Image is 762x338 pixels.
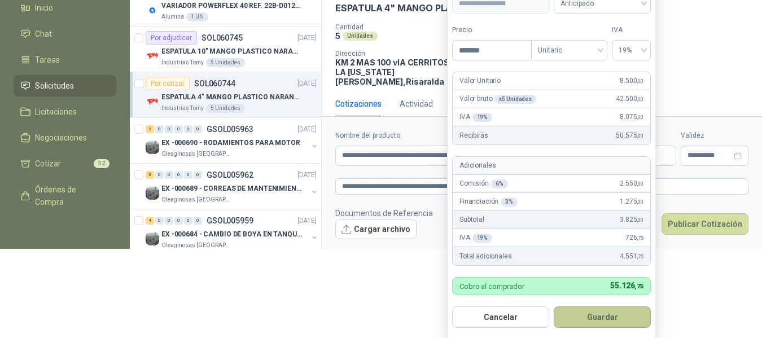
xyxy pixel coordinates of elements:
p: Total adicionales [459,251,512,262]
p: GSOL005962 [207,171,253,179]
p: Subtotal [459,214,484,225]
div: Por cotizar [146,77,190,90]
p: [DATE] [297,124,317,135]
span: ,00 [637,114,643,120]
div: Cotizaciones [335,98,382,110]
div: 0 [194,217,202,225]
span: ,00 [637,78,643,84]
label: IVA [612,25,651,36]
span: ,00 [637,181,643,187]
button: Cancelar [452,306,549,328]
p: ESPATULA 4" MANGO PLASTICO NARANJA MARCA TRUPPER [335,2,606,14]
span: 19% [619,42,644,59]
p: SOL060744 [194,80,235,87]
a: Remisiones [14,217,116,239]
img: Company Logo [146,95,159,108]
a: Cotizar52 [14,153,116,174]
a: Negociaciones [14,127,116,148]
div: 0 [174,125,183,133]
p: Industrias Tomy [161,104,204,113]
a: Órdenes de Compra [14,179,116,213]
div: 19 % [472,113,493,122]
p: Comisión [459,178,508,189]
div: 0 [155,125,164,133]
button: Guardar [554,306,651,328]
p: Cantidad [335,23,480,31]
div: 0 [155,217,164,225]
span: ,75 [634,283,643,290]
p: EX -000689 - CORREAS DE MANTENIMIENTO [161,183,302,194]
span: ,00 [637,217,643,223]
div: 1 UN [186,12,208,21]
span: 726 [625,232,643,243]
img: Company Logo [146,3,159,17]
div: 0 [165,125,173,133]
img: Company Logo [146,186,159,200]
div: 0 [174,171,183,179]
p: IVA [459,112,492,122]
label: Nombre del producto [335,130,519,141]
div: 0 [165,171,173,179]
div: Por adjudicar [146,31,197,45]
p: ESPATULA 4" MANGO PLASTICO NARANJA MARCA TRUPPER [161,92,302,103]
span: Licitaciones [35,106,77,118]
img: Company Logo [146,49,159,63]
p: Oleaginosas [GEOGRAPHIC_DATA] [161,241,233,250]
a: 3 0 0 0 0 0 GSOL005962[DATE] Company LogoEX -000689 - CORREAS DE MANTENIMIENTOOleaginosas [GEOGRA... [146,168,319,204]
span: ,75 [637,235,643,241]
p: Recibirás [459,130,488,141]
span: Negociaciones [35,131,87,144]
span: 42.500 [616,94,643,104]
div: 6 % [491,179,508,188]
a: Chat [14,23,116,45]
p: Adicionales [459,160,496,171]
p: 5 [335,31,340,41]
span: 3.825 [620,214,643,225]
span: Unitario [538,42,601,59]
div: 2 [146,125,154,133]
span: Tareas [35,54,60,66]
span: 52 [94,159,110,168]
span: 55.126 [610,281,643,290]
p: [DATE] [297,78,317,89]
div: 5 Unidades [206,104,245,113]
p: Valor Unitario [459,76,501,86]
span: Cotizar [35,157,61,170]
p: Alumina [161,12,184,21]
p: Documentos de Referencia [335,207,433,220]
p: Oleaginosas [GEOGRAPHIC_DATA] [161,150,233,159]
div: 0 [194,171,202,179]
div: 0 [155,171,164,179]
span: ,00 [637,96,643,102]
div: x 5 Unidades [494,95,536,104]
div: 4 [146,217,154,225]
p: Valor bruto [459,94,536,104]
p: VARIADOR POWERFLEX 40 REF. 22B-D012N104 [161,1,302,11]
a: 4 0 0 0 0 0 GSOL005959[DATE] Company LogoEX -000684 - CAMBIO DE BOYA EN TANQUE ALIMENTADOROleagin... [146,214,319,250]
p: ESPATULA 10" MANGO PLASTICO NARANJA MARCA TRUPPER [161,46,302,57]
span: 4.551 [620,251,643,262]
span: ,75 [637,253,643,260]
label: Validez [681,130,748,141]
p: [DATE] [297,33,317,43]
p: Oleaginosas [GEOGRAPHIC_DATA] [161,195,233,204]
label: Precio [452,25,531,36]
div: 0 [194,125,202,133]
span: 50.575 [616,130,643,141]
span: 1.275 [620,196,643,207]
a: Por cotizarSOL060744[DATE] Company LogoESPATULA 4" MANGO PLASTICO NARANJA MARCA TRUPPERIndustrias... [130,72,321,118]
p: Cobro al comprador [459,283,524,290]
span: Chat [35,28,52,40]
a: 2 0 0 0 0 0 GSOL005963[DATE] Company LogoEX -000690 - RODAMIENTOS PARA MOTOROleaginosas [GEOGRAPH... [146,122,319,159]
div: 0 [184,171,192,179]
span: Órdenes de Compra [35,183,106,208]
img: Company Logo [146,141,159,154]
p: Financiación [459,196,518,207]
p: IVA [459,232,492,243]
button: Publicar Cotización [662,213,748,235]
a: Licitaciones [14,101,116,122]
p: [DATE] [297,216,317,226]
div: 3 [146,171,154,179]
button: Cargar archivo [335,220,417,240]
p: Industrias Tomy [161,58,204,67]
